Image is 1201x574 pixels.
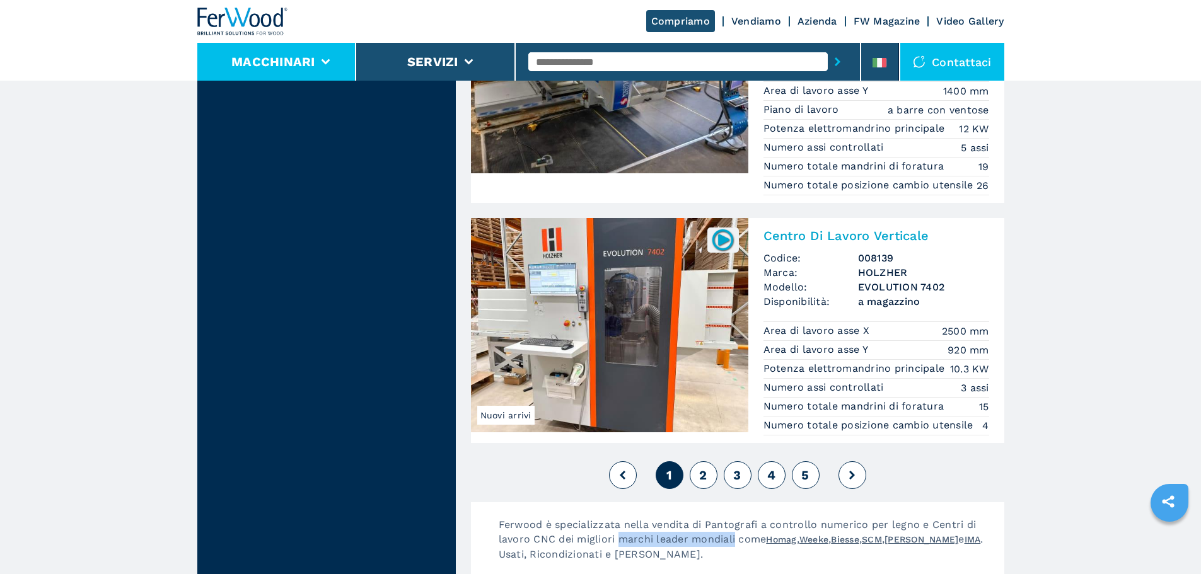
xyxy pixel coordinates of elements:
[978,159,989,174] em: 19
[763,362,948,376] p: Potenza elettromandrino principale
[471,218,1004,443] a: Centro Di Lavoro Verticale HOLZHER EVOLUTION 7402Nuovi arrivi008139Centro Di Lavoro VerticaleCodi...
[1152,486,1184,517] a: sharethis
[888,103,989,117] em: a barre con ventose
[792,461,820,489] button: 5
[854,15,920,27] a: FW Magazine
[231,54,315,69] button: Macchinari
[477,406,535,425] span: Nuovi arrivi
[943,84,989,98] em: 1400 mm
[763,251,858,265] span: Codice:
[942,324,989,338] em: 2500 mm
[731,15,781,27] a: Vendiamo
[763,84,872,98] p: Area di lavoro asse Y
[763,178,977,192] p: Numero totale posizione cambio utensile
[900,43,1004,81] div: Contattaci
[763,381,887,394] p: Numero assi controllati
[948,343,989,357] em: 920 mm
[763,399,948,413] p: Numero totale mandrini di foratura
[666,468,672,483] span: 1
[763,103,842,117] p: Piano di lavoro
[763,265,858,280] span: Marca:
[733,468,741,483] span: 3
[936,15,1004,27] a: Video Gallery
[1147,517,1192,565] iframe: Chat
[961,381,989,395] em: 3 assi
[858,265,989,280] h3: HOLZHER
[979,399,989,414] em: 15
[407,54,458,69] button: Servizi
[656,461,683,489] button: 1
[831,534,859,544] a: Biesse
[977,178,989,193] em: 26
[763,343,872,357] p: Area di lavoro asse Y
[801,468,809,483] span: 5
[471,218,748,432] img: Centro Di Lavoro Verticale HOLZHER EVOLUTION 7402
[646,10,715,32] a: Compriamo
[763,159,948,173] p: Numero totale mandrini di foratura
[959,122,989,136] em: 12 KW
[763,228,989,243] h2: Centro Di Lavoro Verticale
[965,534,981,544] a: IMA
[950,362,989,376] em: 10.3 KW
[486,517,1004,574] p: Ferwood è specializzata nella vendita di Pantografi a controllo numerico per legno e Centri di la...
[766,534,796,544] a: Homag
[767,468,775,483] span: 4
[763,141,887,154] p: Numero assi controllati
[885,534,958,544] a: [PERSON_NAME]
[828,47,847,76] button: submit-button
[724,461,751,489] button: 3
[799,534,828,544] a: Weeke
[690,461,717,489] button: 2
[858,294,989,309] span: a magazzino
[763,280,858,294] span: Modello:
[763,294,858,309] span: Disponibilità:
[858,251,989,265] h3: 008139
[961,141,989,155] em: 5 assi
[798,15,837,27] a: Azienda
[982,418,989,433] em: 4
[763,418,977,432] p: Numero totale posizione cambio utensile
[862,534,882,544] a: SCM
[858,280,989,294] h3: EVOLUTION 7402
[758,461,786,489] button: 4
[699,468,707,483] span: 2
[913,55,925,68] img: Contattaci
[763,122,948,135] p: Potenza elettromandrino principale
[197,8,288,35] img: Ferwood
[763,324,873,338] p: Area di lavoro asse X
[711,227,735,252] img: 008139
